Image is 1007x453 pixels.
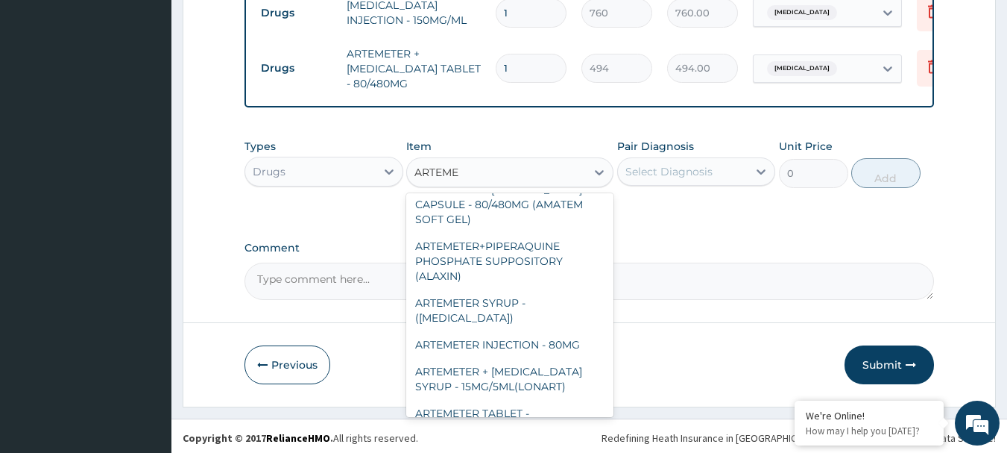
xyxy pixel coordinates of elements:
label: Types [244,140,276,153]
strong: Copyright © 2017 . [183,431,333,445]
div: ARTEMETER SYRUP - ([MEDICAL_DATA]) [406,290,613,331]
div: Select Diagnosis [625,164,713,179]
div: Redefining Heath Insurance in [GEOGRAPHIC_DATA] using Telemedicine and Data Science! [602,431,996,446]
div: ARTEMETER INJECTION - 80MG [406,331,613,358]
div: ARTEMETER TABLET - (ARTHESUNATE)50MG [406,400,613,442]
label: Unit Price [779,139,833,154]
img: d_794563401_company_1708531726252_794563401 [28,75,60,112]
p: How may I help you today? [806,425,932,437]
div: We're Online! [806,409,932,422]
td: ARTEMETER + [MEDICAL_DATA] TABLET - 80/480MG [339,39,488,99]
div: ARTEMETER + [MEDICAL_DATA] SYRUP - 15MG/5ML(LONART) [406,358,613,400]
button: Add [851,158,921,188]
span: [MEDICAL_DATA] [767,61,837,76]
span: We're online! [86,133,206,284]
label: Comment [244,242,935,254]
span: [MEDICAL_DATA] [767,5,837,20]
div: Chat with us now [78,84,250,103]
div: ARTEMETER+PIPERAQUINE PHOSPHATE SUPPOSITORY (ALAXIN) [406,233,613,290]
div: ARTEMETER + [MEDICAL_DATA] CAPSULE - 80/480MG (AMATEM SOFT GEL) [406,176,613,233]
button: Submit [845,346,934,384]
label: Item [406,139,432,154]
textarea: Type your message and hit 'Enter' [7,298,284,350]
div: Minimize live chat window [244,7,280,43]
div: Drugs [253,164,285,179]
label: Pair Diagnosis [617,139,694,154]
button: Previous [244,346,330,384]
a: RelianceHMO [266,431,330,445]
td: Drugs [253,54,339,82]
